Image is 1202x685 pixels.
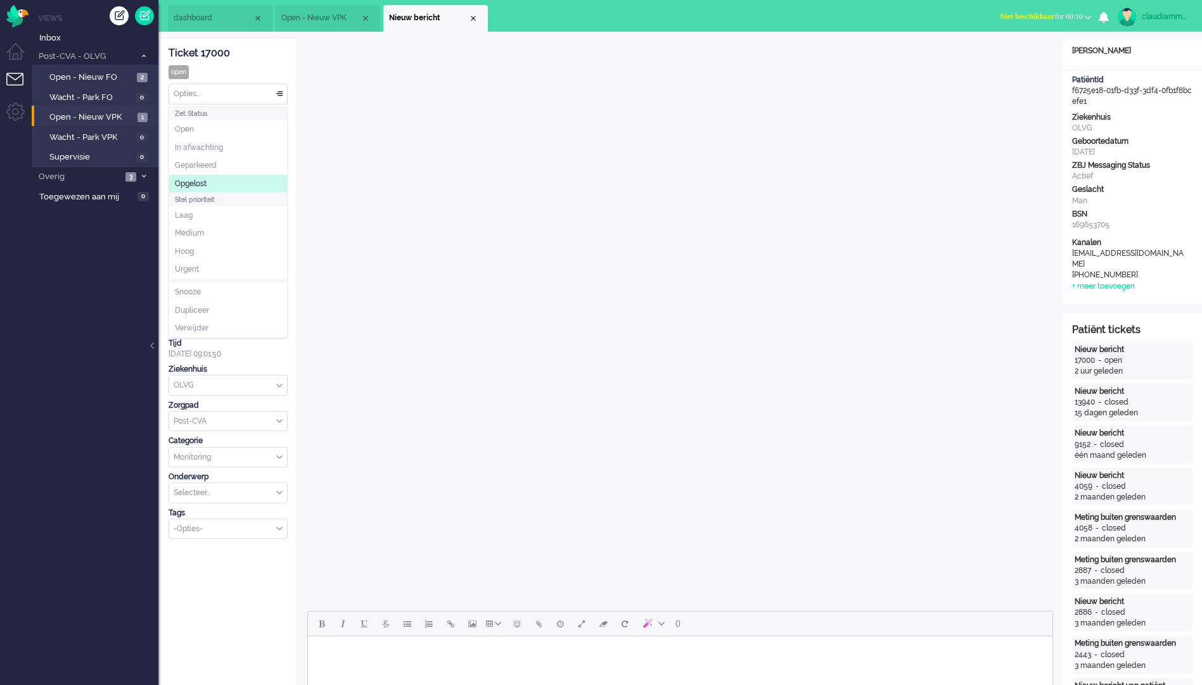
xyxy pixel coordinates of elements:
button: Fullscreen [571,613,592,634]
span: Overig [37,171,122,183]
div: - [1092,523,1102,534]
button: Table [483,613,506,634]
div: - [1090,439,1100,450]
span: Urgent [175,264,199,275]
span: Wacht - Park FO [49,92,133,104]
div: closed [1102,523,1126,534]
div: 2887 [1075,565,1091,576]
div: 2 maanden geleden [1075,492,1190,503]
div: Select Tags [169,518,288,539]
div: Ziekenhuis [169,364,288,375]
div: Ziekenhuis [1072,112,1192,123]
div: [DATE] 09:01:50 [169,338,288,360]
button: 0 [670,613,686,634]
div: PatiëntId [1072,75,1192,85]
div: OLVG [1072,123,1192,134]
span: dashboard [174,13,253,23]
div: Nieuw bericht [1075,596,1190,607]
li: Dashboard [168,5,272,32]
span: Open - Nieuw VPK [281,13,361,23]
span: Stel prioriteit [175,195,215,204]
div: [PHONE_NUMBER] [1072,270,1186,280]
div: 3 maanden geleden [1075,660,1190,671]
li: Opgelost [169,175,287,193]
div: 2 maanden geleden [1075,534,1190,544]
div: 9152 [1075,439,1090,450]
div: closed [1101,607,1125,618]
span: Medium [175,228,204,239]
div: + meer toevoegen [1072,281,1135,292]
span: 0 [136,93,148,103]
span: 0 [136,133,148,142]
a: Wacht - Park FO 0 [37,90,157,104]
div: 3 maanden geleden [1075,576,1190,587]
a: Toegewezen aan mij 0 [37,189,158,203]
img: avatar [1118,8,1137,27]
div: closed [1102,481,1126,492]
li: Tickets menu [6,73,35,101]
div: - [1095,397,1104,408]
div: - [1091,565,1101,576]
span: for 00:10 [1000,12,1083,21]
button: Insert/edit link [440,613,461,634]
span: 2 [137,73,148,82]
ul: Stel prioriteit [169,206,287,279]
div: f6725e18-01fb-d33f-3df4-0fb1f8bcefe1 [1063,75,1202,107]
div: Geslacht [1072,184,1192,195]
span: Niet beschikbaar [1000,12,1055,21]
div: 2 uur geleden [1075,366,1190,377]
div: BSN [1072,209,1192,220]
div: Categorie [169,436,288,446]
div: 17000 [1075,355,1095,366]
button: Delay message [549,613,571,634]
span: Supervisie [49,151,133,163]
button: Reset content [614,613,636,634]
div: Onderwerp [169,472,288,482]
button: AI [636,613,670,634]
div: Patiënt tickets [1072,323,1192,337]
span: Zet Status [175,109,207,118]
div: closed [1104,397,1128,408]
div: Close tab [361,13,371,23]
span: 1 [137,113,148,122]
div: - [1092,607,1101,618]
button: Clear formatting [592,613,614,634]
div: closed [1101,650,1125,660]
div: 169653705 [1072,220,1192,230]
span: 0 [136,153,148,162]
span: Snooze [175,287,201,298]
div: Meting buiten grenswaarden [1075,555,1190,565]
div: Meting buiten grenswaarden [1075,512,1190,523]
div: Geboortedatum [1072,136,1192,147]
span: Open [175,124,194,135]
span: 0 [675,619,681,629]
div: [DATE] [1072,147,1192,158]
div: ZBJ Messaging Status [1072,160,1192,171]
button: Numbered list [418,613,440,634]
button: Italic [332,613,354,634]
div: Tags [169,508,288,518]
button: Insert/edit image [461,613,483,634]
a: Open - Nieuw VPK 1 [37,110,157,123]
div: Tijd [169,338,288,349]
li: View [276,5,380,32]
div: open [1104,355,1122,366]
div: Close tab [253,13,263,23]
li: Urgent [169,260,287,279]
div: [PERSON_NAME] [1063,46,1202,56]
li: Zet Status [169,107,287,193]
span: Laag [175,210,193,221]
span: Hoog [175,246,194,257]
span: 0 [137,192,149,201]
div: 2443 [1075,650,1091,660]
div: 13940 [1075,397,1095,408]
div: Man [1072,196,1192,206]
li: 17000 [383,5,488,32]
div: 15 dagen geleden [1075,408,1190,418]
span: Opgelost [175,179,207,189]
button: Bold [310,613,332,634]
span: Toegewezen aan mij [39,191,134,203]
li: Verwijder [169,319,287,337]
div: 4058 [1075,523,1092,534]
